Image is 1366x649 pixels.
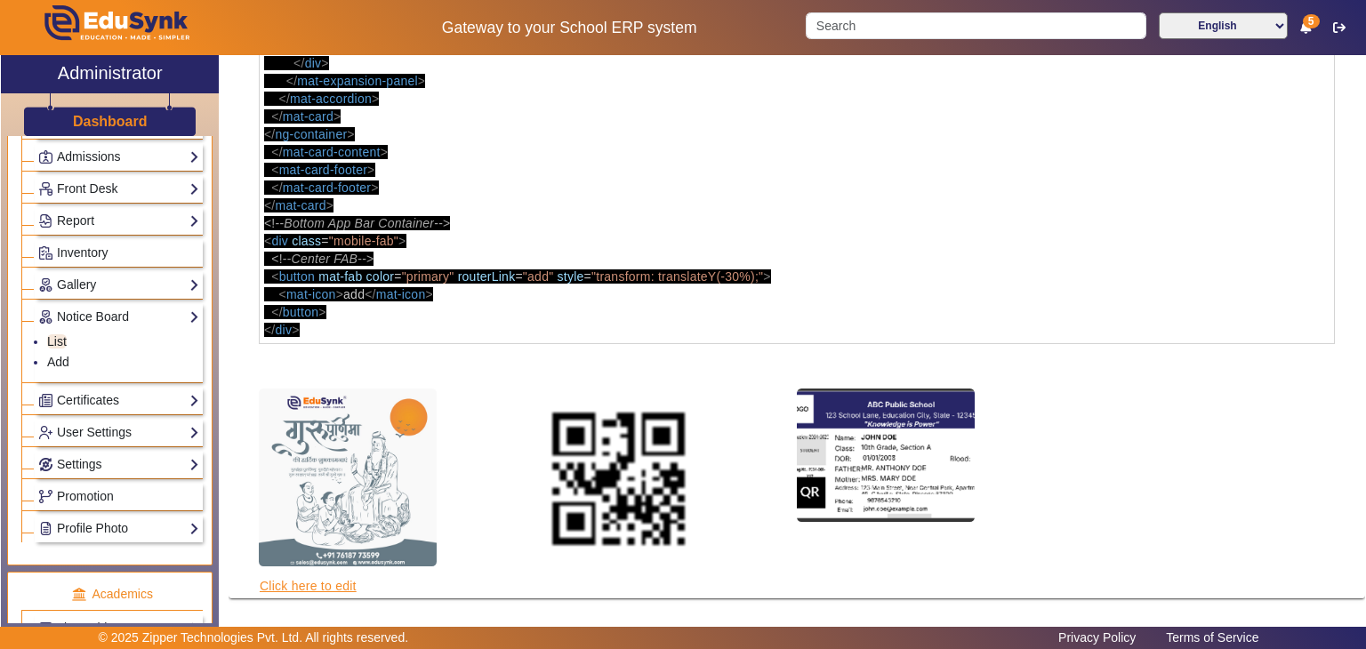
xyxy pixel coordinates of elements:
[286,287,336,301] span: mat-icon
[434,216,450,230] span: -->
[351,19,787,37] h5: Gateway to your School ERP system
[283,145,381,159] span: mat-card-content
[276,127,348,141] span: ng-container
[21,585,203,604] p: Academics
[333,109,341,124] span: >
[283,180,371,195] span: mat-card-footer
[321,234,328,248] span: =
[47,334,67,349] a: List
[279,269,315,284] span: button
[57,489,114,503] span: Promotion
[286,74,298,88] span: </
[279,287,286,301] span: <
[271,180,283,195] span: </
[367,163,374,177] span: >
[591,269,763,284] span: "transform: translateY(-30%);"
[806,12,1145,39] input: Search
[271,305,283,319] span: </
[276,198,326,212] span: mat-card
[1157,626,1267,649] a: Terms of Service
[523,269,554,284] span: "add"
[271,109,283,124] span: </
[259,389,437,566] img: 7652e040-ed19-4cf4-9e88-9de64727ccb2
[283,109,333,124] span: mat-card
[318,305,325,319] span: >
[366,269,395,284] span: color
[292,252,358,266] em: Center FAB
[47,355,69,369] a: Add
[584,269,591,284] span: =
[358,252,374,266] span: -->
[264,216,284,230] span: <!--
[259,576,358,596] a: Click here to edit
[72,112,149,131] a: Dashboard
[39,490,52,503] img: Branchoperations.png
[797,389,975,522] img: 1b6f1bfe-df92-4c2d-839b-175b2eae272f
[38,486,199,507] a: Promotion
[99,629,409,647] p: © 2025 Zipper Technologies Pvt. Ltd. All rights reserved.
[326,198,333,212] span: >
[297,74,418,88] span: mat-expansion-panel
[271,145,283,159] span: </
[425,287,432,301] span: >
[376,287,426,301] span: mat-icon
[39,246,52,260] img: Inventory.png
[527,389,705,565] img: fe678d3c-ff3b-4da2-bfc5-96510296e463
[57,245,108,260] span: Inventory
[264,127,276,141] span: </
[283,305,318,319] span: button
[398,234,406,248] span: >
[381,145,388,159] span: >
[402,269,454,284] span: "primary"
[264,234,271,248] span: <
[279,92,291,106] span: </
[38,243,199,263] a: Inventory
[1303,14,1320,28] span: 5
[305,56,322,70] span: div
[58,62,163,84] h2: Administrator
[292,323,299,337] span: >
[279,163,367,177] span: mat-card-footer
[264,323,276,337] span: </
[292,234,321,248] span: class
[276,323,293,337] span: div
[73,113,148,130] h3: Dashboard
[1049,626,1145,649] a: Privacy Policy
[347,127,354,141] span: >
[321,56,328,70] span: >
[763,269,770,284] span: >
[372,92,379,106] span: >
[558,269,584,284] span: style
[71,587,87,603] img: academic.png
[1,55,219,93] a: Administrator
[515,269,522,284] span: =
[290,92,372,106] span: mat-accordion
[336,287,343,301] span: >
[371,180,378,195] span: >
[293,56,305,70] span: </
[365,287,376,301] span: </
[271,269,278,284] span: <
[318,269,362,284] span: mat-fab
[329,234,398,248] span: "mobile-fab"
[271,252,291,266] span: <!--
[284,216,434,230] em: Bottom App Bar Container
[271,163,278,177] span: <
[394,269,401,284] span: =
[264,198,276,212] span: </
[343,287,365,301] span: add
[271,234,288,248] span: div
[418,74,425,88] span: >
[458,269,516,284] span: routerLink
